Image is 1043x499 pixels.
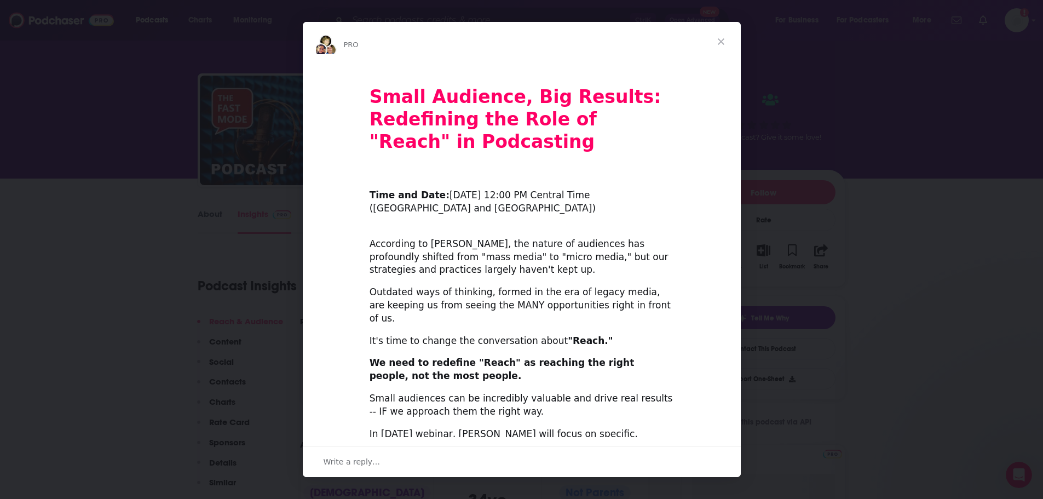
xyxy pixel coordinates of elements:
div: It's time to change the conversation about [370,335,674,348]
b: We need to redefine "Reach" as reaching the right people, not the most people. [370,357,635,381]
div: According to [PERSON_NAME], the nature of audiences has profoundly shifted from "mass media" to "... [370,225,674,277]
b: "Reach." [568,335,613,346]
span: Write a reply… [324,455,381,469]
img: Sydney avatar [314,43,327,56]
span: PRO [344,41,359,49]
div: Open conversation and reply [303,446,741,477]
b: Time and Date: [370,190,450,200]
img: Dave avatar [324,43,337,56]
span: Close [701,22,741,61]
div: Outdated ways of thinking, formed in the era of legacy media, are keeping us from seeing the MANY... [370,286,674,325]
img: Barbara avatar [319,35,332,48]
b: Small Audience, Big Results: Redefining the Role of "Reach" in Podcasting [370,86,661,152]
div: Small audiences can be incredibly valuable and drive real results -- IF we approach them the righ... [370,392,674,418]
div: In [DATE] webinar, [PERSON_NAME] will focus on specific, tactical aspects of making this new appr... [370,428,674,454]
div: ​ [DATE] 12:00 PM Central Time ([GEOGRAPHIC_DATA] and [GEOGRAPHIC_DATA]) [370,176,674,215]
